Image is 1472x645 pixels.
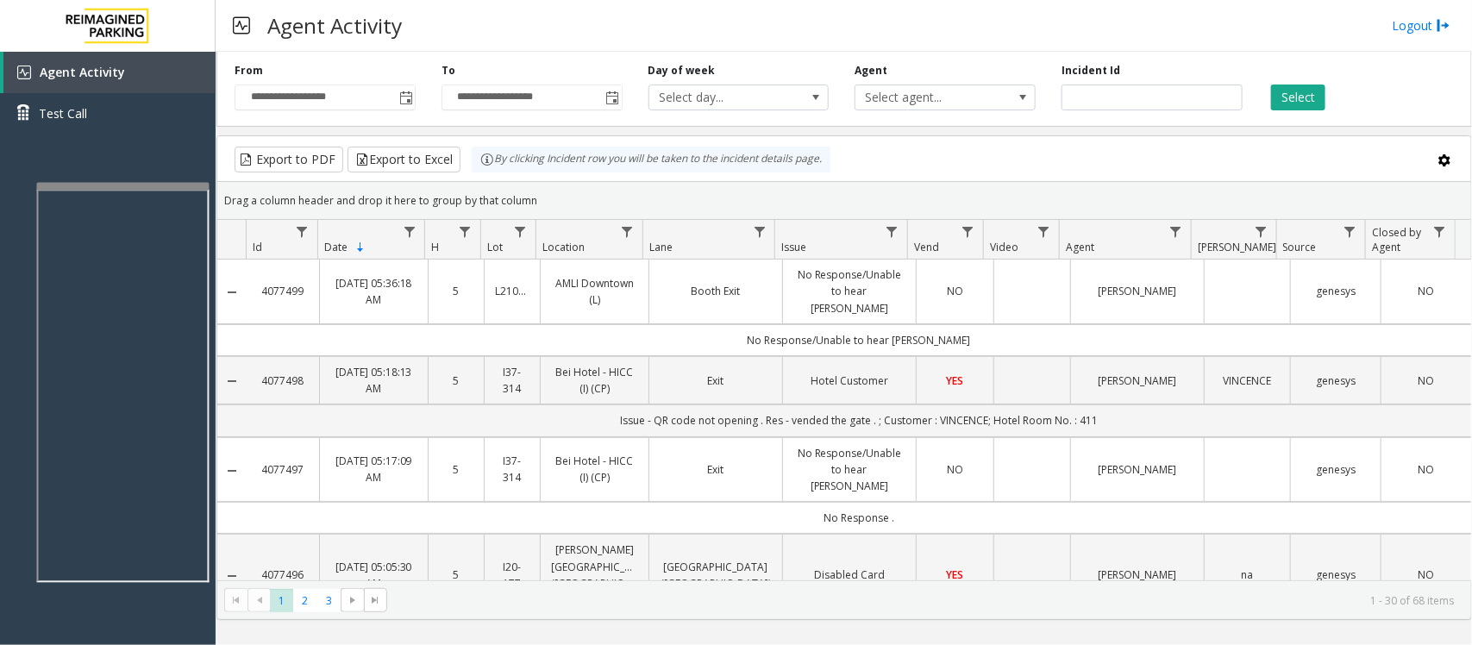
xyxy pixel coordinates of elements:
span: [PERSON_NAME] [1198,240,1276,254]
a: AMLI Downtown (L) [551,275,638,308]
span: Go to the next page [346,593,360,607]
span: Go to the next page [341,588,364,612]
div: By clicking Incident row you will be taken to the incident details page. [472,147,830,172]
kendo-pager-info: 1 - 30 of 68 items [398,593,1454,608]
a: 4077498 [257,373,309,389]
a: Collapse Details [217,374,247,388]
label: From [235,63,263,78]
a: Video Filter Menu [1032,220,1055,243]
div: Data table [217,220,1471,580]
label: To [442,63,455,78]
label: Day of week [648,63,716,78]
a: genesys [1301,373,1370,389]
a: Agent Activity [3,52,216,93]
a: Exit [660,461,772,478]
a: Collapse Details [217,285,247,299]
a: [PERSON_NAME] [1081,461,1193,478]
a: NO [927,461,982,478]
span: Page 1 [270,589,293,612]
a: 5 [439,567,473,583]
a: 4077497 [257,461,309,478]
span: Select agent... [855,85,999,110]
a: Source Filter Menu [1338,220,1362,243]
a: NO [1392,373,1461,389]
a: No Response/Unable to hear [PERSON_NAME] [793,445,905,495]
span: Date [324,240,348,254]
span: Location [542,240,585,254]
a: 5 [439,373,473,389]
a: Vend Filter Menu [956,220,980,243]
span: Page 2 [293,589,316,612]
h3: Agent Activity [259,4,410,47]
span: Test Call [39,104,87,122]
button: Select [1271,85,1325,110]
a: Agent Filter Menu [1164,220,1187,243]
span: Vend [914,240,939,254]
a: Logout [1392,16,1450,34]
a: H Filter Menu [453,220,476,243]
a: Disabled Card [793,567,905,583]
span: Agent Activity [40,64,125,80]
a: [PERSON_NAME] [1081,373,1193,389]
a: Collapse Details [217,569,247,583]
span: H [432,240,440,254]
a: NO [1392,283,1461,299]
a: Hotel Customer [793,373,905,389]
span: Lane [649,240,673,254]
img: logout [1437,16,1450,34]
a: NO [1392,567,1461,583]
span: Toggle popup [396,85,415,110]
a: NO [927,283,982,299]
a: L21063900 [495,283,529,299]
span: NO [1418,462,1434,477]
span: Toggle popup [603,85,622,110]
a: I20-177 [495,559,529,592]
a: Parker Filter Menu [1250,220,1273,243]
a: Lane Filter Menu [748,220,771,243]
span: Go to the last page [364,588,387,612]
img: infoIcon.svg [480,153,494,166]
span: YES [947,567,964,582]
a: YES [927,567,982,583]
a: 5 [439,461,473,478]
a: genesys [1301,283,1370,299]
a: Booth Exit [660,283,772,299]
span: Sortable [354,241,367,254]
span: Select day... [649,85,792,110]
span: NO [1418,284,1434,298]
div: Drag a column header and drop it here to group by that column [217,185,1471,216]
a: 4077499 [257,283,309,299]
td: Issue - QR code not opening . Res - vended the gate . ; Customer : VINCENCE; Hotel Room No. : 411 [247,404,1471,436]
span: NO [1418,567,1434,582]
img: 'icon' [17,66,31,79]
a: NO [1392,461,1461,478]
button: Export to Excel [348,147,460,172]
td: No Response . [247,502,1471,534]
a: [DATE] 05:17:09 AM [330,453,417,485]
a: Exit [660,373,772,389]
span: NO [947,462,963,477]
a: genesys [1301,461,1370,478]
a: VINCENCE [1215,373,1280,389]
a: Bei Hotel - HICC (I) (CP) [551,453,638,485]
span: NO [1418,373,1434,388]
span: NO [947,284,963,298]
span: Go to the last page [368,593,382,607]
span: Issue [782,240,807,254]
label: Agent [855,63,887,78]
a: No Response/Unable to hear [PERSON_NAME] [793,266,905,316]
a: [DATE] 05:36:18 AM [330,275,417,308]
button: Export to PDF [235,147,343,172]
a: [DATE] 05:18:13 AM [330,364,417,397]
span: Closed by Agent [1372,225,1421,254]
a: YES [927,373,982,389]
span: YES [947,373,964,388]
a: Lot Filter Menu [509,220,532,243]
span: Agent [1066,240,1094,254]
a: na [1215,567,1280,583]
a: Collapse Details [217,464,247,478]
label: Incident Id [1062,63,1120,78]
span: Source [1283,240,1317,254]
a: Date Filter Menu [398,220,421,243]
a: [PERSON_NAME] [1081,567,1193,583]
